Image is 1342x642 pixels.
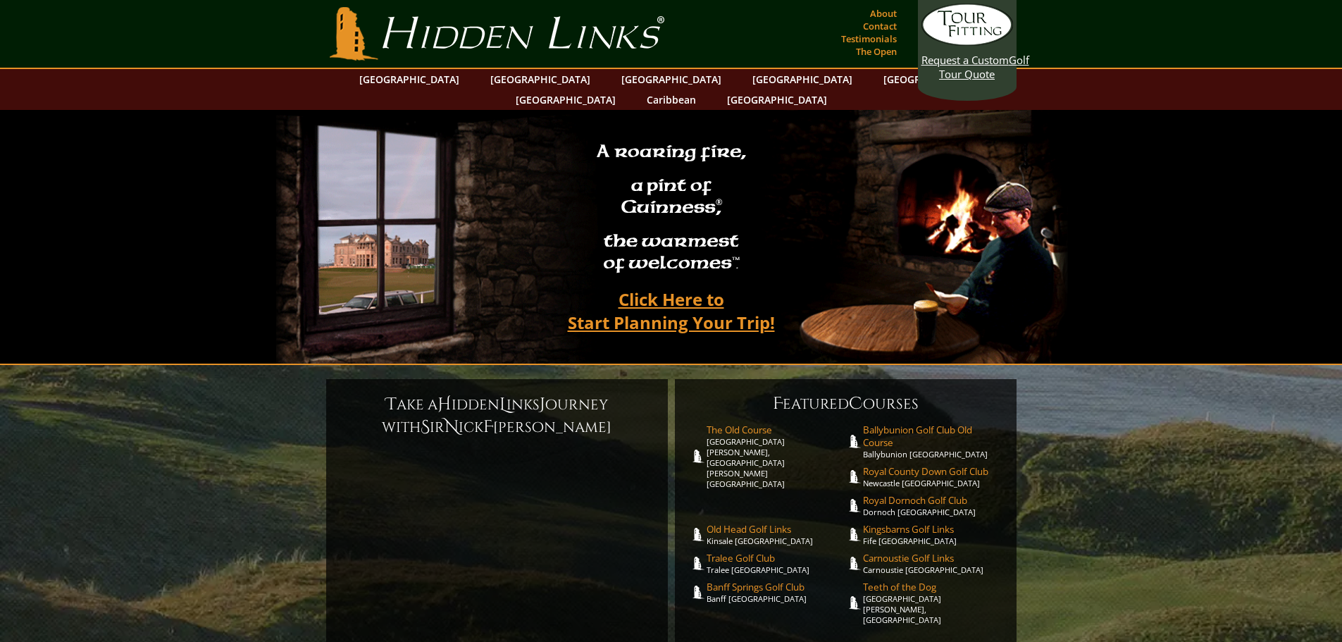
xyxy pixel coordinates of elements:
span: Ballybunion Golf Club Old Course [863,424,1002,449]
a: Caribbean [640,89,703,110]
span: Kingsbarns Golf Links [863,523,1002,536]
a: [GEOGRAPHIC_DATA] [483,69,597,89]
a: Tralee Golf ClubTralee [GEOGRAPHIC_DATA] [707,552,846,575]
span: L [499,393,507,416]
a: About [866,4,900,23]
a: Request a CustomGolf Tour Quote [921,4,1013,81]
a: Banff Springs Golf ClubBanff [GEOGRAPHIC_DATA] [707,581,846,604]
span: Request a Custom [921,53,1009,67]
span: Banff Springs Golf Club [707,581,846,593]
span: N [445,416,459,438]
h6: eatured ourses [689,393,1002,415]
a: Teeth of the Dog[GEOGRAPHIC_DATA][PERSON_NAME], [GEOGRAPHIC_DATA] [863,581,1002,625]
a: Royal Dornoch Golf ClubDornoch [GEOGRAPHIC_DATA] [863,494,1002,517]
span: H [437,393,452,416]
a: Testimonials [838,29,900,49]
span: T [386,393,397,416]
a: [GEOGRAPHIC_DATA] [720,89,834,110]
span: Old Head Golf Links [707,523,846,536]
span: Royal Dornoch Golf Club [863,494,1002,507]
a: Click Here toStart Planning Your Trip! [554,283,789,339]
a: Royal County Down Golf ClubNewcastle [GEOGRAPHIC_DATA] [863,465,1002,488]
span: Royal County Down Golf Club [863,465,1002,478]
a: [GEOGRAPHIC_DATA] [509,89,623,110]
span: The Old Course [707,424,846,436]
a: [GEOGRAPHIC_DATA] [352,69,466,89]
span: S [421,416,430,438]
a: Carnoustie Golf LinksCarnoustie [GEOGRAPHIC_DATA] [863,552,1002,575]
a: Ballybunion Golf Club Old CourseBallybunion [GEOGRAPHIC_DATA] [863,424,1002,459]
a: Kingsbarns Golf LinksFife [GEOGRAPHIC_DATA] [863,523,1002,546]
span: Teeth of the Dog [863,581,1002,593]
span: C [849,393,863,415]
a: [GEOGRAPHIC_DATA] [614,69,728,89]
h6: ake a idden inks ourney with ir ick [PERSON_NAME] [340,393,654,438]
a: Contact [859,16,900,36]
a: Old Head Golf LinksKinsale [GEOGRAPHIC_DATA] [707,523,846,546]
a: [GEOGRAPHIC_DATA] [745,69,859,89]
span: Carnoustie Golf Links [863,552,1002,564]
a: [GEOGRAPHIC_DATA] [876,69,990,89]
a: The Old Course[GEOGRAPHIC_DATA][PERSON_NAME], [GEOGRAPHIC_DATA][PERSON_NAME] [GEOGRAPHIC_DATA] [707,424,846,489]
span: Tralee Golf Club [707,552,846,564]
a: The Open [852,42,900,61]
span: F [773,393,783,415]
span: J [540,393,545,416]
h2: A roaring fire, a pint of Guinness , the warmest of welcomes™. [588,135,755,283]
span: F [483,416,493,438]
